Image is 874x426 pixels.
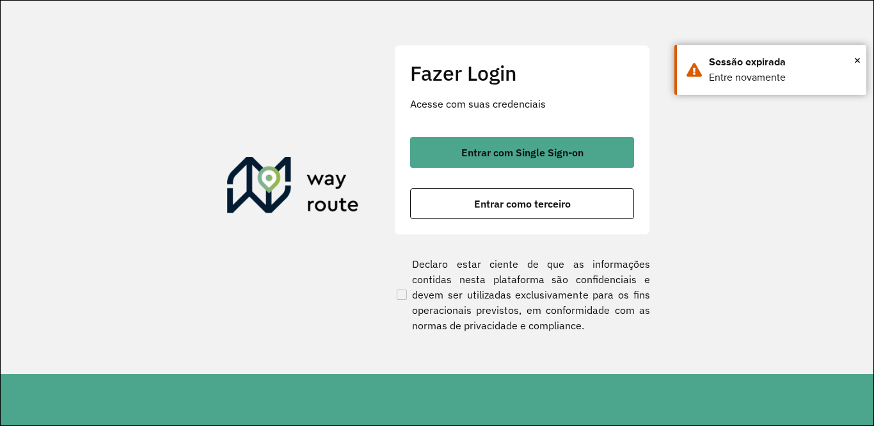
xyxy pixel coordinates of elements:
[410,188,634,219] button: button
[410,137,634,168] button: button
[709,54,857,70] div: Sessão expirada
[474,199,571,209] span: Entrar como terceiro
[709,70,857,85] div: Entre novamente
[394,256,650,333] label: Declaro estar ciente de que as informações contidas nesta plataforma são confidenciais e devem se...
[854,51,861,70] span: ×
[410,61,634,85] h2: Fazer Login
[410,96,634,111] p: Acesse com suas credenciais
[461,147,584,158] span: Entrar com Single Sign-on
[854,51,861,70] button: Close
[227,157,359,218] img: Roteirizador AmbevTech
